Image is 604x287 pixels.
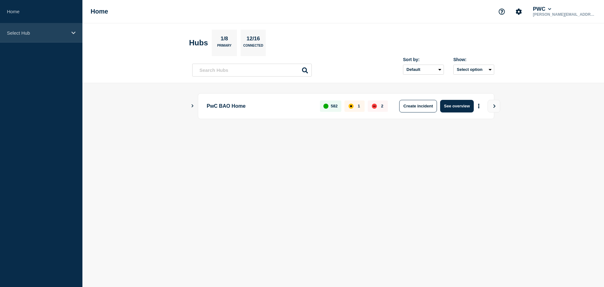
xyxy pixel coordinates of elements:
[192,64,312,77] input: Search Hubs
[243,44,263,50] p: Connected
[323,104,328,109] div: up
[372,104,377,109] div: down
[207,100,313,112] p: PwC BAO Home
[532,6,552,12] button: PWC
[217,44,232,50] p: Primary
[453,65,494,75] button: Select option
[399,100,437,112] button: Create incident
[475,100,483,112] button: More actions
[495,5,508,18] button: Support
[532,12,597,17] p: [PERSON_NAME][EMAIL_ADDRESS][PERSON_NAME][DOMAIN_NAME]
[403,65,444,75] select: Sort by
[7,30,67,36] p: Select Hub
[403,57,444,62] div: Sort by:
[488,100,500,112] button: View
[512,5,525,18] button: Account settings
[244,36,262,44] p: 12/16
[331,104,338,108] p: 582
[191,104,194,108] button: Show Connected Hubs
[453,57,494,62] div: Show:
[218,36,231,44] p: 1/8
[358,104,360,108] p: 1
[381,104,383,108] p: 2
[91,8,108,15] h1: Home
[349,104,354,109] div: affected
[440,100,473,112] button: See overview
[189,38,208,47] h2: Hubs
